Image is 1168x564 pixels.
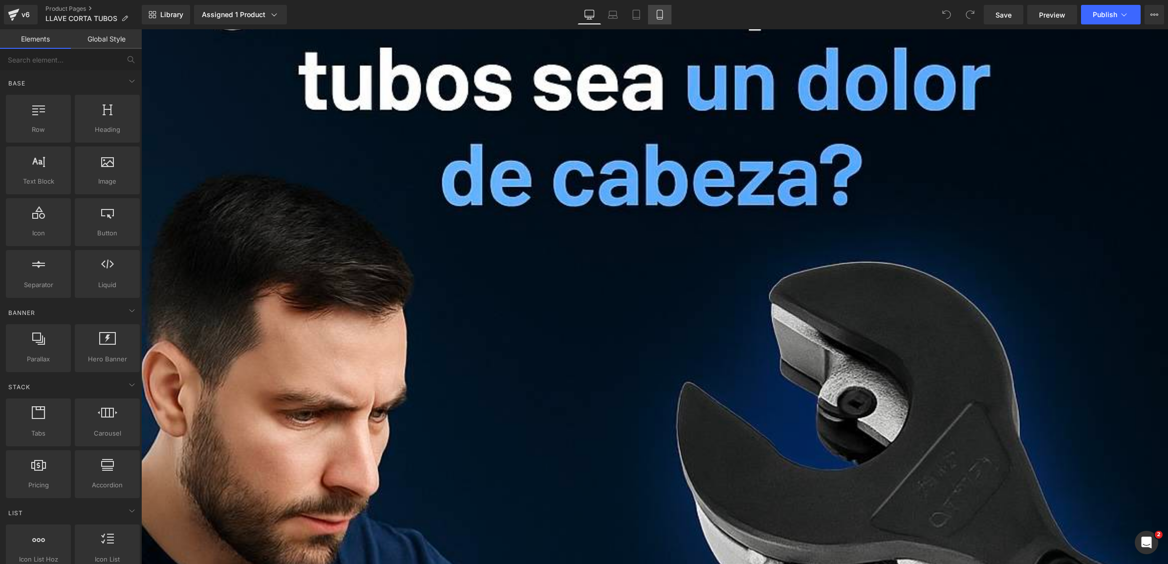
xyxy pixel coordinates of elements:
span: Accordion [78,480,137,490]
span: Text Block [9,176,68,187]
span: Parallax [9,354,68,364]
span: Tabs [9,428,68,439]
span: Separator [9,280,68,290]
span: Banner [7,308,36,317]
a: Mobile [648,5,671,24]
span: 2 [1155,531,1163,539]
span: Carousel [78,428,137,439]
a: v6 [4,5,38,24]
span: Liquid [78,280,137,290]
a: New Library [142,5,190,24]
div: v6 [20,8,32,21]
span: Base [7,79,26,88]
a: Preview [1027,5,1077,24]
button: Publish [1081,5,1141,24]
button: More [1145,5,1164,24]
a: Desktop [578,5,601,24]
span: Image [78,176,137,187]
span: Publish [1093,11,1117,19]
span: Button [78,228,137,238]
a: Tablet [625,5,648,24]
span: Heading [78,125,137,135]
span: Icon [9,228,68,238]
span: Save [995,10,1012,20]
span: List [7,508,24,518]
span: LLAVE CORTA TUBOS [45,15,117,22]
span: Hero Banner [78,354,137,364]
span: Stack [7,382,31,392]
a: Laptop [601,5,625,24]
iframe: Intercom live chat [1135,531,1158,554]
a: Product Pages [45,5,142,13]
span: Pricing [9,480,68,490]
button: Redo [960,5,980,24]
button: Undo [937,5,956,24]
span: Library [160,10,183,19]
span: Preview [1039,10,1065,20]
span: Row [9,125,68,135]
a: Global Style [71,29,142,49]
div: Assigned 1 Product [202,10,279,20]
